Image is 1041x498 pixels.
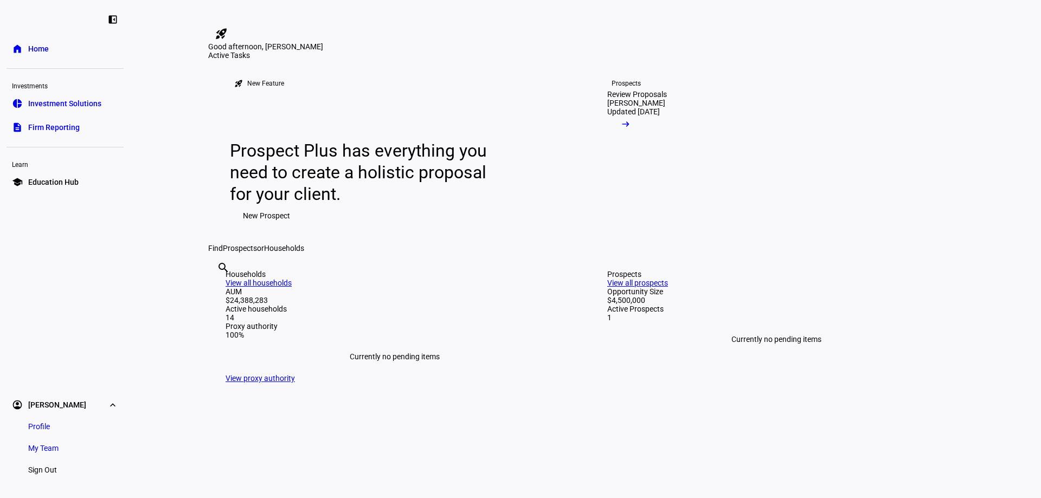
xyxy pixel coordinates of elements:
[607,305,946,313] div: Active Prospects
[607,296,946,305] div: $4,500,000
[28,443,59,454] span: My Team
[590,60,770,244] a: ProspectsReview Proposals[PERSON_NAME]Updated [DATE]
[620,119,631,130] mat-icon: arrow_right_alt
[107,14,118,25] eth-mat-symbol: left_panel_close
[226,287,564,296] div: AUM
[226,331,564,339] div: 100%
[107,399,118,410] eth-mat-symbol: expand_more
[12,122,23,133] eth-mat-symbol: description
[208,51,963,60] div: Active Tasks
[7,93,124,114] a: pie_chartInvestment Solutions
[230,205,303,227] button: New Prospect
[226,305,564,313] div: Active households
[226,296,564,305] div: $24,388,283
[234,79,243,88] mat-icon: rocket_launch
[607,270,946,279] div: Prospects
[217,261,230,274] mat-icon: search
[612,79,641,88] div: Prospects
[12,399,23,410] eth-mat-symbol: account_circle
[226,313,564,322] div: 14
[226,270,564,279] div: Households
[223,244,257,253] span: Prospects
[20,416,59,437] a: Profile
[607,90,667,99] div: Review Proposals
[226,374,295,383] a: View proxy authority
[264,244,304,253] span: Households
[28,177,79,187] span: Education Hub
[208,244,963,253] div: Find or
[607,107,660,116] div: Updated [DATE]
[607,322,946,357] div: Currently no pending items
[28,98,101,109] span: Investment Solutions
[7,117,124,138] a: descriptionFirm Reporting
[247,79,284,88] div: New Feature
[7,38,124,60] a: homeHome
[12,177,23,187] eth-mat-symbol: school
[20,437,67,459] a: My Team
[226,322,564,331] div: Proxy authority
[28,122,80,133] span: Firm Reporting
[607,287,946,296] div: Opportunity Size
[607,313,946,322] div: 1
[226,279,292,287] a: View all households
[28,464,57,475] span: Sign Out
[7,77,124,93] div: Investments
[217,276,219,289] input: Enter name of prospect or household
[12,98,23,109] eth-mat-symbol: pie_chart
[607,279,668,287] a: View all prospects
[215,27,228,40] mat-icon: rocket_launch
[230,140,497,205] div: Prospect Plus has everything you need to create a holistic proposal for your client.
[12,43,23,54] eth-mat-symbol: home
[28,43,49,54] span: Home
[607,99,665,107] div: [PERSON_NAME]
[28,399,86,410] span: [PERSON_NAME]
[28,421,50,432] span: Profile
[208,42,963,51] div: Good afternoon, [PERSON_NAME]
[243,205,290,227] span: New Prospect
[7,156,124,171] div: Learn
[226,339,564,374] div: Currently no pending items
